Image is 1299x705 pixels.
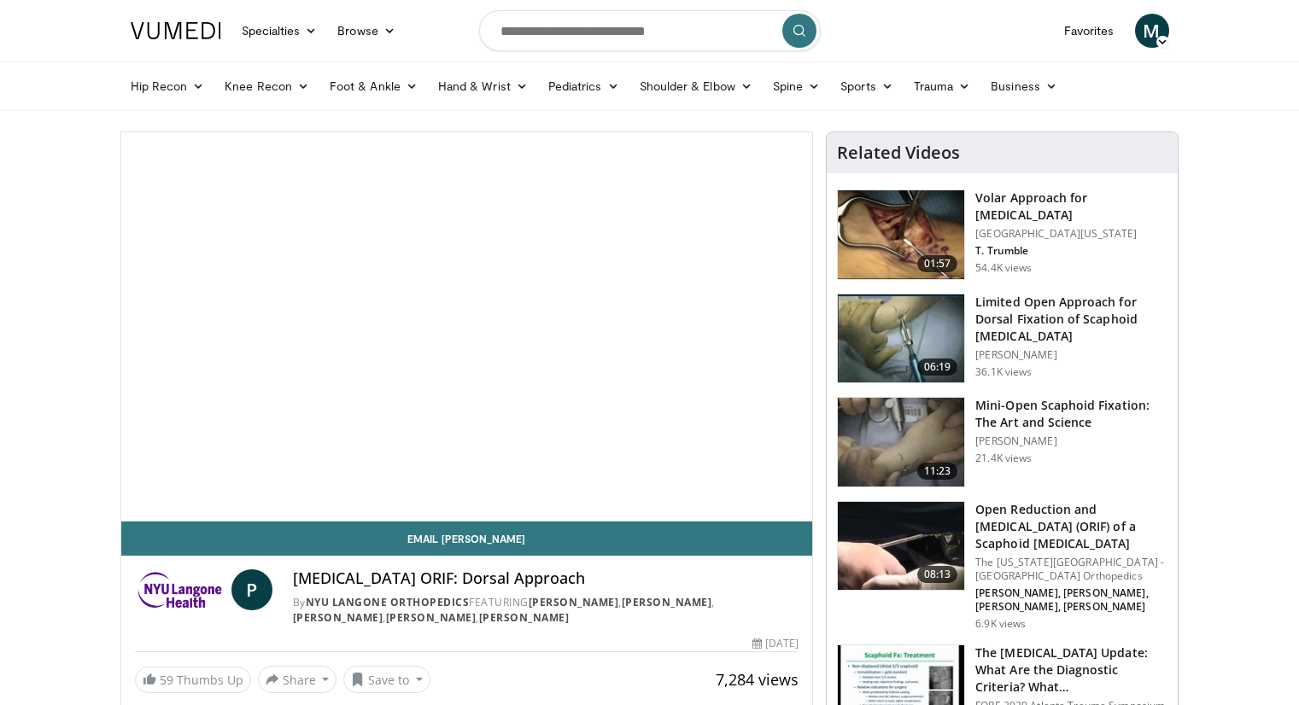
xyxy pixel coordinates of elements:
a: 59 Thumbs Up [135,667,251,693]
span: 11:23 [917,463,958,480]
a: 01:57 Volar Approach for [MEDICAL_DATA] [GEOGRAPHIC_DATA][US_STATE] T. Trumble 54.4K views [837,189,1167,280]
h4: [MEDICAL_DATA] ORIF: Dorsal Approach [293,569,799,588]
a: Trauma [904,69,981,103]
a: Spine [763,69,830,103]
a: [PERSON_NAME] [529,595,619,609]
p: [PERSON_NAME] [975,434,1167,448]
span: 08:13 [917,566,958,583]
img: Screen_shot_2010-09-13_at_9.16.13_PM_2.png.150x105_q85_crop-smart_upscale.jpg [838,398,964,487]
a: Browse [327,14,406,48]
a: M [1135,14,1169,48]
p: [PERSON_NAME] [975,348,1167,362]
p: The [US_STATE][GEOGRAPHIC_DATA] - [GEOGRAPHIC_DATA] Orthopedics [975,556,1167,583]
span: 59 [160,672,173,688]
input: Search topics, interventions [479,10,821,51]
a: 06:19 Limited Open Approach for Dorsal Fixation of Scaphoid [MEDICAL_DATA] [PERSON_NAME] 36.1K views [837,294,1167,384]
div: [DATE] [752,636,799,651]
button: Save to [343,666,430,693]
p: 6.9K views [975,617,1026,631]
a: Foot & Ankle [319,69,428,103]
a: Sports [830,69,904,103]
p: T. Trumble [975,244,1167,258]
p: [PERSON_NAME], [PERSON_NAME], [PERSON_NAME], [PERSON_NAME] [975,586,1167,614]
a: 11:23 Mini-Open Scaphoid Fixation: The Art and Science [PERSON_NAME] 21.4K views [837,397,1167,487]
a: Hand & Wrist [428,69,538,103]
a: Hip Recon [120,69,215,103]
a: Knee Recon [214,69,319,103]
span: 7,284 views [716,669,799,690]
img: VuMedi Logo [131,22,221,39]
a: [PERSON_NAME] [622,595,712,609]
img: 9e8d4ce5-5cf9-4f64-b223-8a8a66678819.150x105_q85_crop-smart_upscale.jpg [838,502,964,591]
p: 21.4K views [975,452,1032,465]
a: Specialties [231,14,328,48]
h3: Volar Approach for [MEDICAL_DATA] [975,189,1167,224]
h4: Related Videos [837,143,960,163]
a: Business [980,69,1068,103]
a: [PERSON_NAME] [293,610,383,625]
a: P [231,569,272,610]
a: Shoulder & Elbow [629,69,763,103]
a: Email [PERSON_NAME] [121,521,813,556]
a: [PERSON_NAME] [479,610,570,625]
h3: Limited Open Approach for Dorsal Fixation of Scaphoid [MEDICAL_DATA] [975,294,1167,345]
a: 08:13 Open Reduction and [MEDICAL_DATA] (ORIF) of a Scaphoid [MEDICAL_DATA] The [US_STATE][GEOGRA... [837,501,1167,631]
a: Pediatrics [538,69,629,103]
span: 01:57 [917,255,958,272]
div: By FEATURING , , , , [293,595,799,626]
h3: The [MEDICAL_DATA] Update: What Are the Diagnostic Criteria? What… [975,644,1167,696]
img: Picture_4_4_3.png.150x105_q85_crop-smart_upscale.jpg [838,190,964,279]
h3: Mini-Open Scaphoid Fixation: The Art and Science [975,397,1167,431]
a: Favorites [1054,14,1125,48]
video-js: Video Player [121,132,813,521]
p: [GEOGRAPHIC_DATA][US_STATE] [975,227,1167,241]
p: 54.4K views [975,261,1032,275]
a: NYU Langone Orthopedics [306,595,470,609]
button: Share [258,666,337,693]
img: NYU Langone Orthopedics [135,569,225,610]
span: 06:19 [917,358,958,376]
a: [PERSON_NAME] [386,610,477,625]
p: 36.1K views [975,365,1032,379]
img: bindra_-_mini_open_scaphoid_2.png.150x105_q85_crop-smart_upscale.jpg [838,294,964,383]
h3: Open Reduction and [MEDICAL_DATA] (ORIF) of a Scaphoid [MEDICAL_DATA] [975,501,1167,552]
